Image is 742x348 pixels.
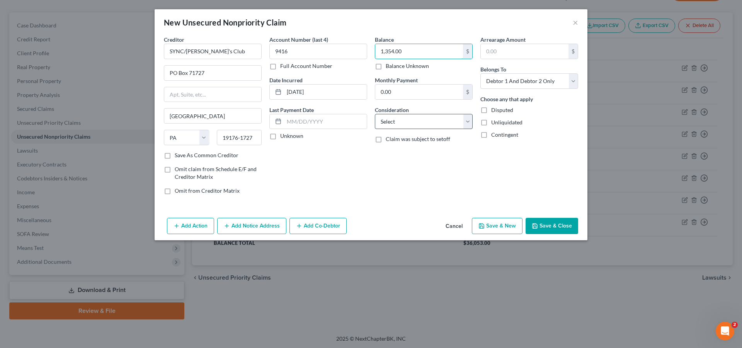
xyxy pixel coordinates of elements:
input: Enter zip... [217,130,262,145]
button: Add Action [167,218,214,234]
input: XXXX [269,44,367,59]
input: Search creditor by name... [164,44,262,59]
label: Monthly Payment [375,76,418,84]
input: 0.00 [375,85,463,99]
div: $ [463,85,472,99]
span: Omit from Creditor Matrix [175,187,240,194]
label: Full Account Number [280,62,332,70]
iframe: Intercom live chat [716,322,734,340]
label: Arrearage Amount [480,36,526,44]
button: × [573,18,578,27]
label: Account Number (last 4) [269,36,328,44]
button: Save & New [472,218,522,234]
span: Omit claim from Schedule E/F and Creditor Matrix [175,166,257,180]
label: Balance [375,36,394,44]
button: Cancel [439,219,469,234]
input: Enter city... [164,109,261,123]
button: Add Notice Address [217,218,286,234]
span: Disputed [491,107,513,113]
input: Enter address... [164,66,261,80]
label: Balance Unknown [386,62,429,70]
span: Belongs To [480,66,506,73]
button: Add Co-Debtor [289,218,347,234]
label: Consideration [375,106,409,114]
span: Creditor [164,36,184,43]
span: Contingent [491,131,518,138]
span: 2 [732,322,738,328]
div: $ [463,44,472,59]
div: $ [568,44,578,59]
label: Save As Common Creditor [175,151,238,159]
input: MM/DD/YYYY [284,114,367,129]
span: Unliquidated [491,119,522,126]
div: New Unsecured Nonpriority Claim [164,17,286,28]
button: Save & Close [526,218,578,234]
label: Choose any that apply [480,95,533,103]
span: Claim was subject to setoff [386,136,450,142]
input: 0.00 [375,44,463,59]
input: Apt, Suite, etc... [164,87,261,102]
input: 0.00 [481,44,568,59]
label: Last Payment Date [269,106,314,114]
label: Unknown [280,132,303,140]
label: Date Incurred [269,76,303,84]
input: MM/DD/YYYY [284,85,367,99]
